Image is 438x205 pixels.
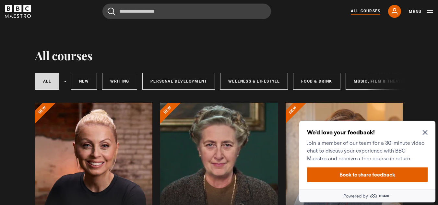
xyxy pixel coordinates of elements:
a: All [35,73,60,90]
a: All Courses [351,8,380,15]
div: Optional study invitation [3,3,139,84]
a: Powered by maze [3,71,139,84]
button: Toggle navigation [409,8,433,15]
input: Search [102,4,271,19]
button: Book to share feedback [10,49,131,63]
p: Join a member of our team for a 30-minute video chat to discuss your experience with BBC Maestro ... [10,21,128,44]
svg: BBC Maestro [5,5,31,18]
button: Submit the search query [108,7,115,16]
a: Wellness & Lifestyle [220,73,288,90]
a: Music, Film & Theatre [346,73,415,90]
a: Food & Drink [293,73,340,90]
button: Close Maze Prompt [126,12,131,17]
h1: All courses [35,49,93,62]
h2: We'd love your feedback! [10,10,128,18]
a: Writing [102,73,137,90]
a: Personal Development [142,73,215,90]
a: New [71,73,97,90]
